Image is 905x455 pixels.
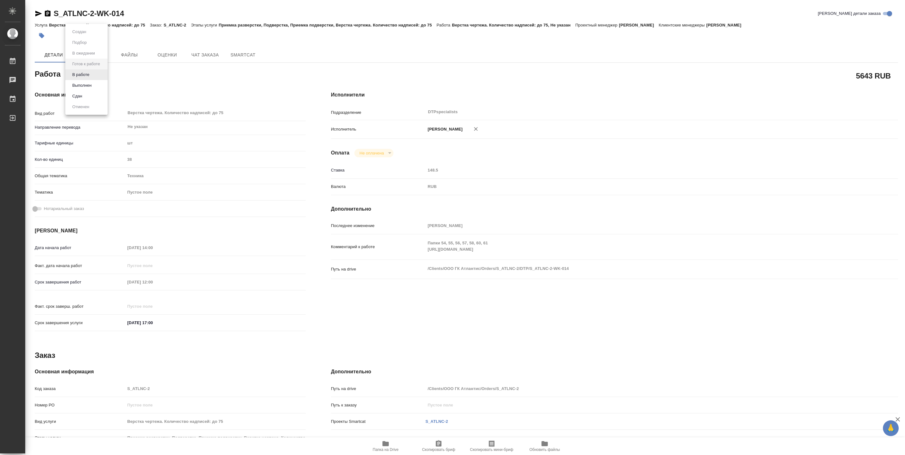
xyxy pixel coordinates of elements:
button: Сдан [70,93,84,100]
button: Выполнен [70,82,93,89]
button: В работе [70,71,91,78]
button: Готов к работе [70,61,102,67]
button: В ожидании [70,50,97,57]
button: Отменен [70,103,91,110]
button: Подбор [70,39,89,46]
button: Создан [70,28,88,35]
